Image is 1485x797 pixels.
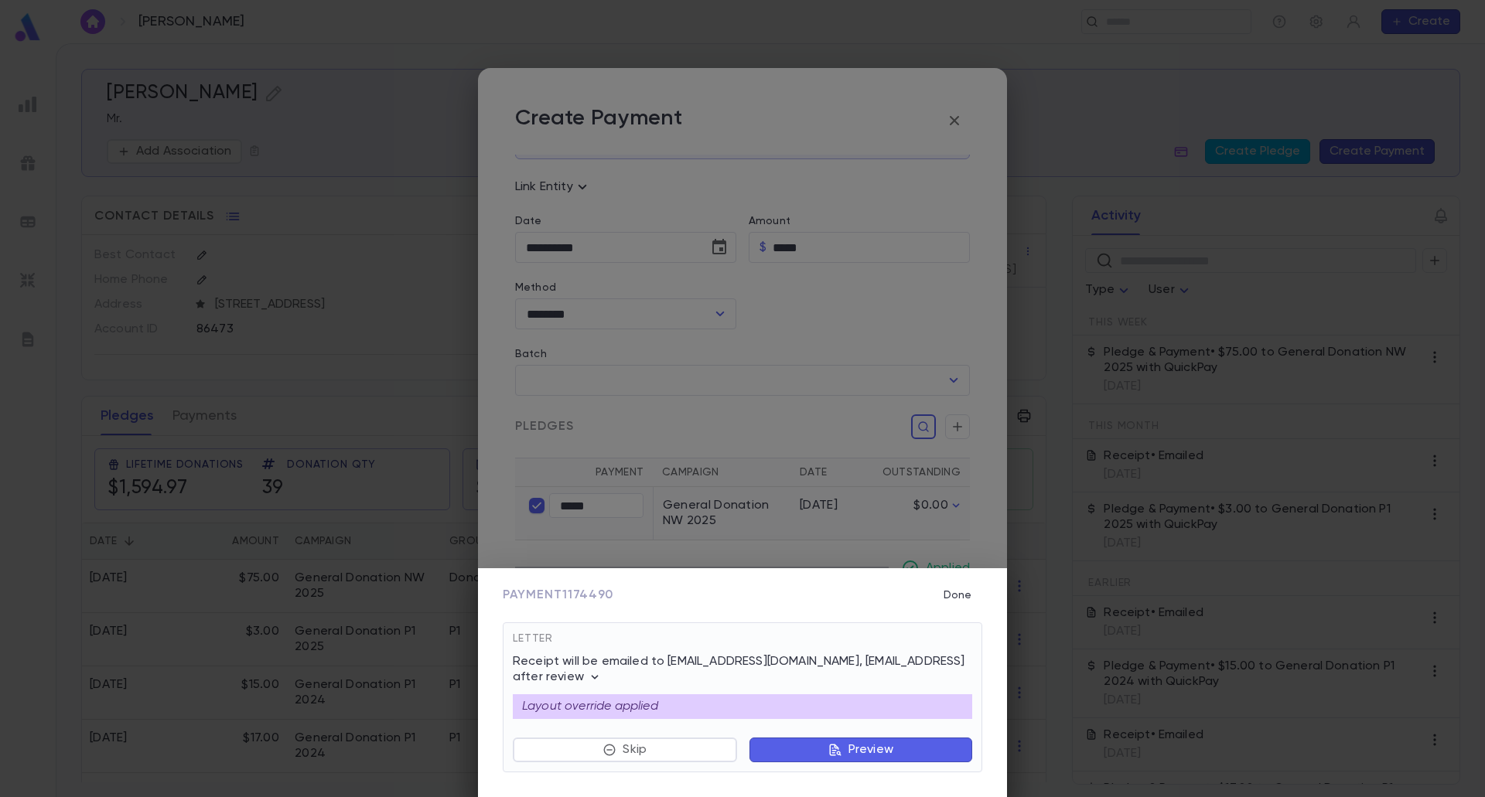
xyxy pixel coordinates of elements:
p: Receipt will be emailed to [EMAIL_ADDRESS][DOMAIN_NAME], [EMAIL_ADDRESS] after review [513,654,972,685]
button: Done [933,581,982,610]
p: Preview [848,742,893,758]
div: Letter [513,632,972,654]
button: Skip [513,737,737,762]
span: Payment 1174490 [503,588,613,603]
div: Layout override applied [513,694,972,719]
button: Preview [749,737,972,762]
p: Skip [623,742,647,758]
